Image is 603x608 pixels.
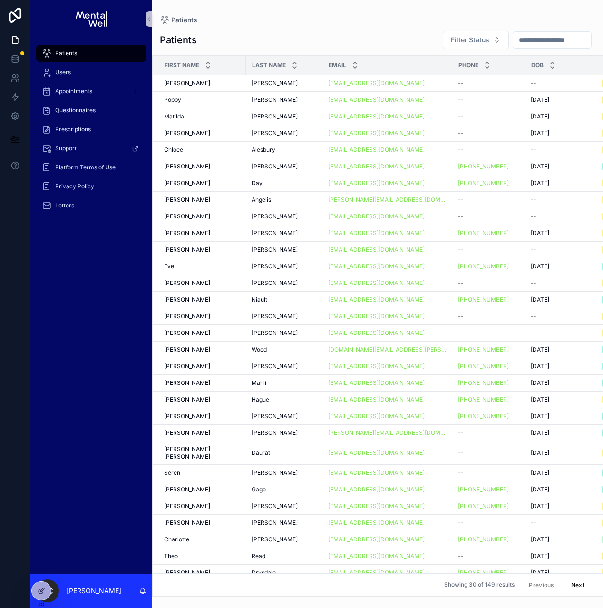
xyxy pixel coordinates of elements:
[328,229,425,237] a: [EMAIL_ADDRESS][DOMAIN_NAME]
[252,113,298,120] span: [PERSON_NAME]
[328,329,447,337] a: [EMAIL_ADDRESS][DOMAIN_NAME]
[252,536,317,543] a: [PERSON_NAME]
[328,246,447,254] a: [EMAIL_ADDRESS][DOMAIN_NAME]
[252,229,298,237] span: [PERSON_NAME]
[328,263,425,270] a: [EMAIL_ADDRESS][DOMAIN_NAME]
[531,396,549,403] span: [DATE]
[531,229,591,237] a: [DATE]
[458,163,519,170] a: [PHONE_NUMBER]
[458,519,464,527] span: --
[458,519,519,527] a: --
[458,429,519,437] a: --
[458,329,464,337] span: --
[328,313,447,320] a: [EMAIL_ADDRESS][DOMAIN_NAME]
[328,213,447,220] a: [EMAIL_ADDRESS][DOMAIN_NAME]
[164,412,240,420] a: [PERSON_NAME]
[252,329,298,337] span: [PERSON_NAME]
[328,396,447,403] a: [EMAIL_ADDRESS][DOMAIN_NAME]
[328,449,425,457] a: [EMAIL_ADDRESS][DOMAIN_NAME]
[328,412,425,420] a: [EMAIL_ADDRESS][DOMAIN_NAME]
[164,113,184,120] span: Matilda
[328,146,447,154] a: [EMAIL_ADDRESS][DOMAIN_NAME]
[252,502,298,510] span: [PERSON_NAME]
[164,179,210,187] span: [PERSON_NAME]
[55,49,77,57] span: Patients
[55,183,94,190] span: Privacy Policy
[531,279,536,287] span: --
[164,263,174,270] span: Eve
[328,469,447,477] a: [EMAIL_ADDRESS][DOMAIN_NAME]
[531,449,549,457] span: [DATE]
[328,429,447,437] a: [PERSON_NAME][EMAIL_ADDRESS][DOMAIN_NAME]
[164,313,210,320] span: [PERSON_NAME]
[252,519,317,527] a: [PERSON_NAME]
[252,469,317,477] a: [PERSON_NAME]
[252,129,298,137] span: [PERSON_NAME]
[252,263,317,270] a: [PERSON_NAME]
[458,96,519,104] a: --
[252,412,317,420] a: [PERSON_NAME]
[164,263,240,270] a: Eve
[531,163,591,170] a: [DATE]
[164,346,240,353] a: [PERSON_NAME]
[531,313,591,320] a: --
[328,536,425,543] a: [EMAIL_ADDRESS][DOMAIN_NAME]
[164,536,189,543] span: Charlotte
[328,536,447,543] a: [EMAIL_ADDRESS][DOMAIN_NAME]
[443,31,509,49] button: Select Button
[252,469,298,477] span: [PERSON_NAME]
[328,486,447,493] a: [EMAIL_ADDRESS][DOMAIN_NAME]
[252,363,298,370] span: [PERSON_NAME]
[252,213,298,220] span: [PERSON_NAME]
[252,279,317,287] a: [PERSON_NAME]
[36,140,146,157] a: Support
[531,429,549,437] span: [DATE]
[531,146,536,154] span: --
[531,146,591,154] a: --
[531,329,591,337] a: --
[164,469,240,477] a: Seren
[531,469,591,477] a: [DATE]
[531,163,549,170] span: [DATE]
[328,502,425,510] a: [EMAIL_ADDRESS][DOMAIN_NAME]
[36,45,146,62] a: Patients
[328,346,447,353] a: [DOMAIN_NAME][EMAIL_ADDRESS][PERSON_NAME][PERSON_NAME][DOMAIN_NAME]
[164,146,183,154] span: Chloee
[55,164,116,171] span: Platform Terms of Use
[531,263,549,270] span: [DATE]
[164,229,240,237] a: [PERSON_NAME]
[252,163,298,170] span: [PERSON_NAME]
[252,146,275,154] span: Alesbury
[164,363,240,370] a: [PERSON_NAME]
[531,113,591,120] a: [DATE]
[328,129,447,137] a: [EMAIL_ADDRESS][DOMAIN_NAME]
[252,179,317,187] a: Day
[531,296,549,304] span: [DATE]
[252,329,317,337] a: [PERSON_NAME]
[164,229,210,237] span: [PERSON_NAME]
[252,519,298,527] span: [PERSON_NAME]
[458,313,464,320] span: --
[252,79,317,87] a: [PERSON_NAME]
[36,197,146,214] a: Letters
[531,263,591,270] a: [DATE]
[458,396,509,403] a: [PHONE_NUMBER]
[328,313,425,320] a: [EMAIL_ADDRESS][DOMAIN_NAME]
[328,296,447,304] a: [EMAIL_ADDRESS][DOMAIN_NAME]
[252,449,317,457] a: Daurat
[252,363,317,370] a: [PERSON_NAME]
[531,113,549,120] span: [DATE]
[164,396,240,403] a: [PERSON_NAME]
[328,486,425,493] a: [EMAIL_ADDRESS][DOMAIN_NAME]
[164,469,180,477] span: Seren
[328,196,447,204] a: [PERSON_NAME][EMAIL_ADDRESS][DOMAIN_NAME]
[164,329,210,337] span: [PERSON_NAME]
[458,129,464,137] span: --
[164,429,210,437] span: [PERSON_NAME]
[328,379,447,387] a: [EMAIL_ADDRESS][DOMAIN_NAME]
[458,179,519,187] a: [PHONE_NUMBER]
[458,96,464,104] span: --
[252,213,317,220] a: [PERSON_NAME]
[531,519,591,527] a: --
[458,313,519,320] a: --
